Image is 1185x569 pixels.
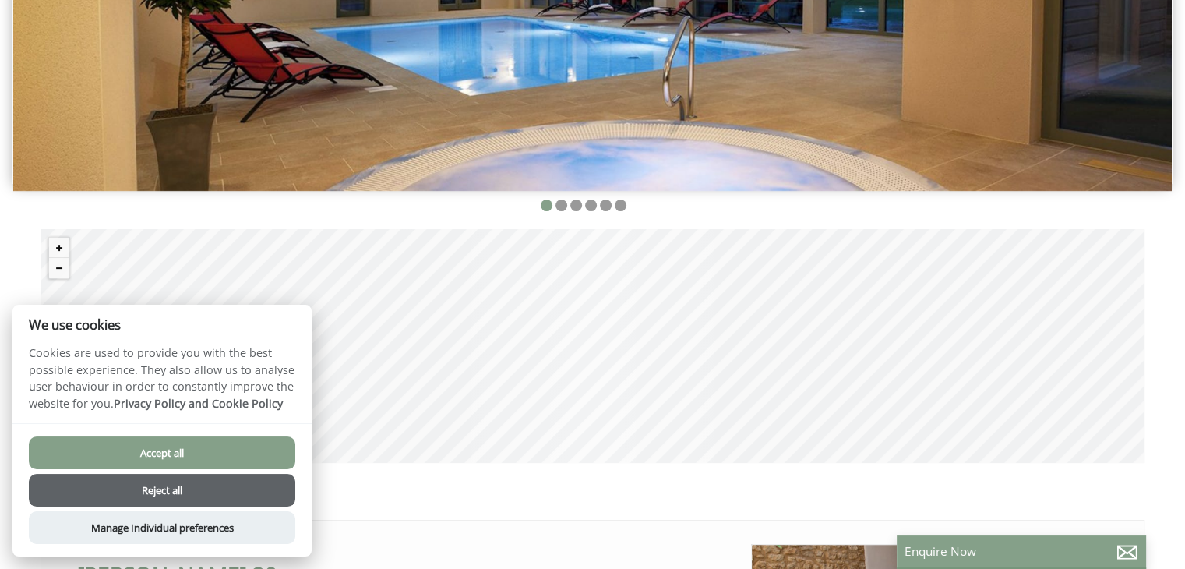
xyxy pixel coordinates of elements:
button: Manage Individual preferences [29,511,295,544]
canvas: Map [41,229,1144,463]
a: Privacy Policy and Cookie Policy [114,396,283,411]
p: Enquire Now [905,543,1138,560]
button: Reject all [29,474,295,507]
button: Accept all [29,436,295,469]
h1: Our Properties [41,479,758,508]
p: Cookies are used to provide you with the best possible experience. They also allow us to analyse ... [12,345,312,423]
button: Zoom out [49,258,69,278]
button: Zoom in [49,238,69,258]
h2: We use cookies [12,317,312,332]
